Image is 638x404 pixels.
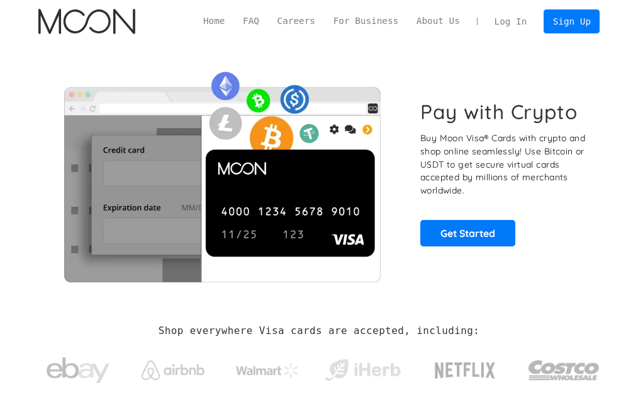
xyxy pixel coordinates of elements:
[324,14,407,28] a: For Business
[407,14,469,28] a: About Us
[38,338,118,396] a: ebay
[234,14,269,28] a: FAQ
[268,14,324,28] a: Careers
[194,14,234,28] a: Home
[420,220,515,247] a: Get Started
[323,343,403,390] a: iHerb
[434,355,496,386] img: Netflix
[485,9,535,33] a: Log In
[323,356,403,384] img: iHerb
[38,9,136,34] a: home
[528,350,600,390] img: Costco
[228,350,308,384] a: Walmart
[47,350,109,390] img: ebay
[420,132,588,198] p: Buy Moon Visa® Cards with crypto and shop online seamlessly! Use Bitcoin or USDT to get secure vi...
[417,342,513,393] a: Netflix
[142,361,204,380] img: Airbnb
[133,348,213,386] a: Airbnb
[544,9,600,34] a: Sign Up
[159,325,480,337] h2: Shop everywhere Visa cards are accepted, including:
[38,64,406,282] img: Moon Cards let you spend your crypto anywhere Visa is accepted.
[528,337,600,396] a: Costco
[420,100,578,124] h1: Pay with Crypto
[236,363,299,378] img: Walmart
[38,9,136,34] img: Moon Logo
